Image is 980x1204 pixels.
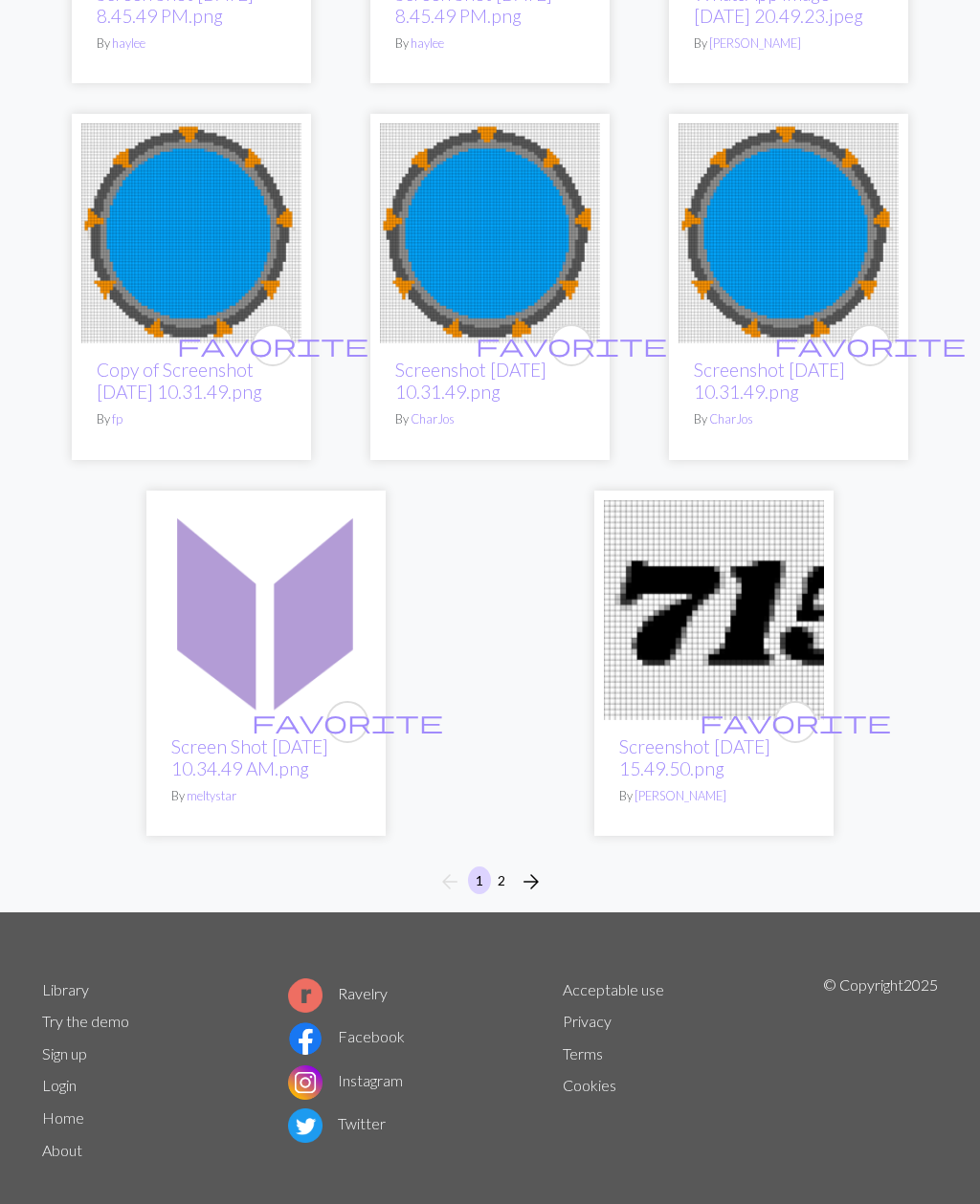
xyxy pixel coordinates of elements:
p: By [97,410,286,428]
p: By [619,787,809,805]
i: favourite [700,703,891,741]
a: Try the demo [42,1012,129,1030]
a: CharJos [709,411,753,427]
a: Home [42,1108,84,1127]
i: Next [520,870,543,893]
a: Terms [563,1044,603,1062]
p: By [97,34,286,53]
img: Screenshot 2023-01-17 at 15.49.50.png [604,500,824,720]
button: favourite [849,324,891,366]
span: favorite [774,330,966,360]
img: Instagram logo [288,1065,323,1100]
i: favourite [252,703,443,741]
span: favorite [476,330,667,360]
img: Screenshot 2023-02-28 at 10.31.49.png [679,123,899,343]
a: Screen Shot [DATE] 10.34.49 AM.png [171,735,328,779]
a: [PERSON_NAME] [635,788,726,803]
a: Instagram [288,1071,403,1089]
a: Login [42,1076,77,1094]
p: By [395,34,585,53]
a: [PERSON_NAME] [709,35,801,51]
nav: Page navigation [431,866,550,897]
button: favourite [550,324,592,366]
a: haylee [411,35,444,51]
a: Screenshot 2023-02-28 at 10.31.49.png [679,222,899,240]
a: Screenshot 2023-02-28 at 10.31.49.png [81,222,301,240]
button: favourite [252,324,294,366]
a: meltystar [187,788,236,803]
i: favourite [476,326,667,364]
a: Twitter [288,1114,386,1132]
p: By [694,34,883,53]
p: By [171,787,361,805]
p: By [395,410,585,428]
img: Screen Shot 2023-02-17 at 10.34.49 AM.png [156,500,376,720]
p: By [694,410,883,428]
a: Cookies [563,1076,616,1094]
span: favorite [700,707,891,736]
img: Twitter logo [288,1108,323,1143]
a: Screenshot [DATE] 15.49.50.png [619,735,770,779]
img: Screenshot 2023-02-28 at 10.31.49.png [81,123,301,343]
a: Screenshot 2023-01-17 at 15.49.50.png [604,599,824,617]
a: haylee [112,35,145,51]
a: Library [42,980,89,998]
a: CharJos [411,411,455,427]
a: Screenshot 2023-02-28 at 10.31.49.png [380,222,600,240]
a: Ravelry [288,984,388,1002]
a: Facebook [288,1027,405,1045]
img: Screenshot 2023-02-28 at 10.31.49.png [380,123,600,343]
button: favourite [774,701,816,743]
a: About [42,1141,82,1159]
button: favourite [326,701,368,743]
a: fp [112,411,122,427]
span: favorite [177,330,368,360]
a: Screenshot [DATE] 10.31.49.png [395,359,546,403]
a: Acceptable use [563,980,664,998]
button: Next [512,866,550,897]
i: favourite [177,326,368,364]
a: Sign up [42,1044,87,1062]
button: 2 [490,866,513,894]
img: Ravelry logo [288,978,323,1013]
span: favorite [252,707,443,736]
p: © Copyright 2025 [823,974,938,1167]
button: 1 [468,866,491,894]
a: Privacy [563,1012,612,1030]
a: Screenshot [DATE] 10.31.49.png [694,359,845,403]
img: Facebook logo [288,1021,323,1056]
a: Copy of Screenshot [DATE] 10.31.49.png [97,359,262,403]
i: favourite [774,326,966,364]
span: arrow_forward [520,868,543,895]
a: Screen Shot 2023-02-17 at 10.34.49 AM.png [156,599,376,617]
